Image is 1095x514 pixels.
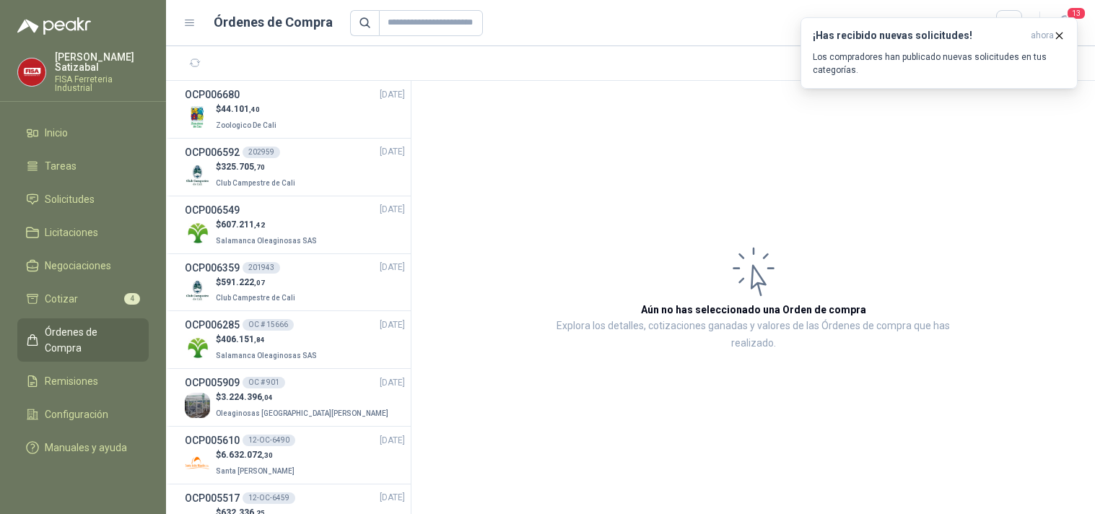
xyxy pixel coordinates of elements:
h3: OCP005909 [185,375,240,391]
div: OC # 15666 [243,319,294,331]
p: Explora los detalles, cotizaciones ganadas y valores de las Órdenes de compra que has realizado. [556,318,951,352]
span: Zoologico De Cali [216,121,276,129]
a: OCP00561012-OC-6490[DATE] Company Logo$6.632.072,30Santa [PERSON_NAME] [185,432,405,478]
span: 44.101 [221,104,260,114]
img: Company Logo [185,220,210,245]
img: Company Logo [185,277,210,302]
span: ,42 [254,221,265,229]
p: Los compradores han publicado nuevas solicitudes en tus categorías. [813,51,1065,77]
span: Solicitudes [45,191,95,207]
span: ,70 [254,163,265,171]
span: 607.211 [221,219,265,230]
a: OCP006359201943[DATE] Company Logo$591.222,07Club Campestre de Cali [185,260,405,305]
span: Salamanca Oleaginosas SAS [216,237,317,245]
a: Configuración [17,401,149,428]
img: Company Logo [185,393,210,418]
span: ,40 [249,105,260,113]
h3: OCP006549 [185,202,240,218]
span: 325.705 [221,162,265,172]
p: FISA Ferreteria Industrial [55,75,149,92]
span: [DATE] [380,145,405,159]
h3: OCP006359 [185,260,240,276]
span: Tareas [45,158,77,174]
span: ,04 [262,393,273,401]
a: Cotizar4 [17,285,149,313]
span: Inicio [45,125,68,141]
a: Órdenes de Compra [17,318,149,362]
a: Remisiones [17,367,149,395]
span: 13 [1066,6,1086,20]
a: Inicio [17,119,149,147]
span: [DATE] [380,318,405,332]
h3: ¡Has recibido nuevas solicitudes! [813,30,1025,42]
span: 6.632.072 [221,450,273,460]
span: 591.222 [221,277,265,287]
span: [DATE] [380,376,405,390]
span: Santa [PERSON_NAME] [216,467,295,475]
h3: OCP006592 [185,144,240,160]
div: 12-OC-6459 [243,492,295,504]
h3: OCP006285 [185,317,240,333]
h1: Órdenes de Compra [214,12,333,32]
span: 4 [124,293,140,305]
span: Oleaginosas [GEOGRAPHIC_DATA][PERSON_NAME] [216,409,388,417]
span: Club Campestre de Cali [216,179,295,187]
a: Manuales y ayuda [17,434,149,461]
a: OCP006680[DATE] Company Logo$44.101,40Zoologico De Cali [185,87,405,132]
span: Club Campestre de Cali [216,294,295,302]
span: Cotizar [45,291,78,307]
a: OCP006549[DATE] Company Logo$607.211,42Salamanca Oleaginosas SAS [185,202,405,248]
h3: Aún no has seleccionado una Orden de compra [641,302,866,318]
span: [DATE] [380,88,405,102]
span: Licitaciones [45,225,98,240]
a: Solicitudes [17,186,149,213]
span: 406.151 [221,334,265,344]
span: ahora [1031,30,1054,42]
span: Órdenes de Compra [45,324,135,356]
a: OCP005909OC # 901[DATE] Company Logo$3.224.396,04Oleaginosas [GEOGRAPHIC_DATA][PERSON_NAME] [185,375,405,420]
span: Salamanca Oleaginosas SAS [216,352,317,360]
h3: OCP006680 [185,87,240,103]
p: $ [216,103,279,116]
p: $ [216,391,391,404]
a: Negociaciones [17,252,149,279]
a: Licitaciones [17,219,149,246]
div: OC # 901 [243,377,285,388]
span: ,07 [254,279,265,287]
div: 202959 [243,147,280,158]
h3: OCP005610 [185,432,240,448]
span: [DATE] [380,434,405,448]
img: Company Logo [185,335,210,360]
p: [PERSON_NAME] Satizabal [55,52,149,72]
button: 13 [1052,10,1078,36]
span: [DATE] [380,491,405,505]
a: OCP006285OC # 15666[DATE] Company Logo$406.151,84Salamanca Oleaginosas SAS [185,317,405,362]
span: Manuales y ayuda [45,440,127,456]
div: 12-OC-6490 [243,435,295,446]
span: [DATE] [380,203,405,217]
a: OCP006592202959[DATE] Company Logo$325.705,70Club Campestre de Cali [185,144,405,190]
span: [DATE] [380,261,405,274]
img: Company Logo [18,58,45,86]
span: Remisiones [45,373,98,389]
div: 201943 [243,262,280,274]
button: ¡Has recibido nuevas solicitudes!ahora Los compradores han publicado nuevas solicitudes en tus ca... [800,17,1078,89]
img: Company Logo [185,105,210,130]
span: ,30 [262,451,273,459]
img: Company Logo [185,162,210,188]
span: Configuración [45,406,108,422]
span: 3.224.396 [221,392,273,402]
a: Tareas [17,152,149,180]
p: $ [216,448,297,462]
span: Negociaciones [45,258,111,274]
span: ,84 [254,336,265,344]
p: $ [216,218,320,232]
img: Logo peakr [17,17,91,35]
h3: OCP005517 [185,490,240,506]
img: Company Logo [185,450,210,476]
p: $ [216,333,320,347]
p: $ [216,276,298,289]
p: $ [216,160,298,174]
